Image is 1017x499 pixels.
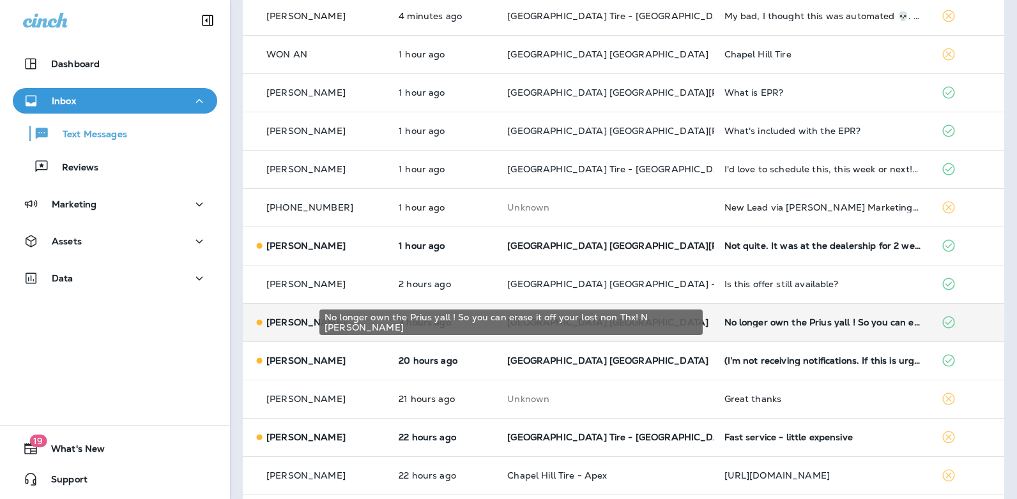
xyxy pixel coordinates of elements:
p: [PERSON_NAME] [266,126,346,136]
div: Is this offer still available? [724,279,921,289]
span: [GEOGRAPHIC_DATA] Tire - [GEOGRAPHIC_DATA]. [507,10,737,22]
p: [PERSON_NAME] [266,241,346,251]
p: Text Messages [50,129,127,141]
p: [PERSON_NAME] [266,394,346,404]
p: This customer does not have a last location and the phone number they messaged is not assigned to... [507,394,703,404]
div: New Lead via Merrick Marketing, Customer Name: Josephine B., Contact info: Masked phone number av... [724,202,921,212]
span: [GEOGRAPHIC_DATA] [GEOGRAPHIC_DATA][PERSON_NAME] [507,240,788,251]
p: [PERSON_NAME] [266,317,346,327]
span: [GEOGRAPHIC_DATA] [GEOGRAPHIC_DATA][PERSON_NAME] [507,87,788,98]
span: Chapel Hill Tire - Apex [507,470,607,481]
p: Sep 10, 2025 10:56 AM [399,279,487,289]
p: [PERSON_NAME] [266,355,346,366]
p: [PHONE_NUMBER] [266,202,353,212]
button: Reviews [13,153,217,180]
div: No longer own the Prius yall ! So you can erase it off your lost non Thx! N [PERSON_NAME] [319,309,703,335]
p: WON AN [266,49,307,59]
p: Data [52,273,73,283]
p: Sep 9, 2025 03:32 PM [399,394,487,404]
p: This customer does not have a last location and the phone number they messaged is not assigned to... [507,202,703,212]
span: [GEOGRAPHIC_DATA] [GEOGRAPHIC_DATA] [507,355,708,366]
p: [PERSON_NAME] [266,432,346,442]
button: Collapse Sidebar [190,8,226,33]
p: Dashboard [51,59,100,69]
p: Sep 10, 2025 01:17 PM [399,11,487,21]
p: [PERSON_NAME] [266,87,346,98]
span: [GEOGRAPHIC_DATA] [GEOGRAPHIC_DATA][PERSON_NAME] [507,125,788,137]
p: Sep 10, 2025 12:03 PM [399,164,487,174]
button: Text Messages [13,120,217,147]
p: Sep 9, 2025 04:23 PM [399,355,487,366]
span: What's New [38,443,105,459]
button: Inbox [13,88,217,114]
span: [GEOGRAPHIC_DATA] Tire - [GEOGRAPHIC_DATA]. [507,163,737,175]
p: Sep 10, 2025 12:21 PM [399,87,487,98]
p: Assets [52,236,82,246]
div: https://www.consumerreports.org/car-recalls-defects/gm-recalls-trucks-suvs-for-steering-problem/ [724,470,921,480]
p: [PERSON_NAME] [266,11,346,21]
p: Reviews [49,162,98,174]
p: Sep 10, 2025 11:22 AM [399,241,487,251]
p: Sep 9, 2025 03:11 PM [399,432,487,442]
span: [GEOGRAPHIC_DATA] Tire - [GEOGRAPHIC_DATA]. [507,431,737,443]
div: What is EPR? [724,87,921,98]
p: Inbox [52,96,76,106]
p: Sep 10, 2025 12:11 PM [399,126,487,136]
button: Support [13,466,217,492]
p: Sep 10, 2025 12:21 PM [399,49,487,59]
p: Sep 10, 2025 11:50 AM [399,202,487,212]
button: Data [13,265,217,291]
div: My bad, I thought this was automated 💀. I already sent my car in today. Thanks! [724,11,921,21]
button: Dashboard [13,51,217,77]
button: Assets [13,228,217,254]
span: [GEOGRAPHIC_DATA] [GEOGRAPHIC_DATA] [507,48,708,60]
button: Marketing [13,191,217,217]
div: Great thanks [724,394,921,404]
div: I'd love to schedule this, this week or next! (Monday-Thursday morning appointments work best for... [724,164,921,174]
span: [GEOGRAPHIC_DATA] [GEOGRAPHIC_DATA] - [GEOGRAPHIC_DATA] [507,278,818,290]
div: What's included with the EPR? [724,126,921,136]
span: 19 [29,435,47,447]
p: [PERSON_NAME] [266,164,346,174]
div: Fast service - little expensive [724,432,921,442]
p: Sep 9, 2025 02:52 PM [399,470,487,480]
span: Support [38,474,88,489]
div: Chapel Hill Tire [724,49,921,59]
p: [PERSON_NAME] [266,279,346,289]
p: [PERSON_NAME] [266,470,346,480]
div: (I’m not receiving notifications. If this is urgent, reply “urgent” to send a notification throug... [724,355,921,366]
p: Marketing [52,199,96,209]
div: No longer own the Prius yall ! So you can erase it off your lost non Thx! N MIke Walters [724,317,921,327]
div: Not quite. It was at the dealership for 2 weeks. I'll get on the schedule soon. Thanks for reachi... [724,241,921,251]
button: 19What's New [13,436,217,461]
